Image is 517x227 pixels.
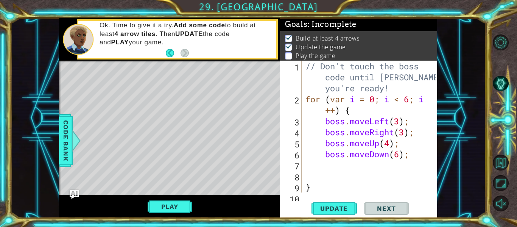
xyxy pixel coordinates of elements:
div: 4 [282,128,302,139]
p: Ok. Time to give it a try. to build at least . Then the code and your game. [100,21,271,46]
img: Check mark for checkbox [285,43,293,49]
strong: 4 arrow tiles [114,30,155,38]
p: Update the game [296,43,346,51]
a: Back to Map [494,152,517,173]
div: 2 [282,95,302,117]
p: Play the game [296,52,335,60]
strong: PLAY [111,39,129,46]
button: Update [311,201,357,216]
div: 6 [282,150,302,161]
div: 7 [282,161,302,172]
button: Back [166,49,181,57]
button: Play [148,199,192,214]
span: Next [369,205,403,212]
button: Back to Map [493,155,509,171]
button: Next [181,49,189,57]
div: 8 [282,172,302,183]
div: 9 [282,183,302,194]
div: 1 [282,62,302,95]
strong: UPDATE [175,30,203,38]
p: Build at least 4 arrows [296,34,360,42]
img: Check mark for checkbox [285,34,293,40]
span: Code Bank [60,117,72,164]
div: 10 [282,194,302,205]
button: Level Options [493,34,509,50]
div: 3 [282,117,302,128]
strong: Add some code [174,22,225,29]
button: Ask AI [70,190,79,199]
span: Goals [285,20,357,29]
button: Maximize Browser [493,175,509,191]
div: 5 [282,139,302,150]
span: : Incomplete [308,20,357,29]
button: Unmute [493,196,509,211]
span: Update [313,205,355,212]
button: Next [364,201,409,216]
button: AI Hint [493,75,509,91]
